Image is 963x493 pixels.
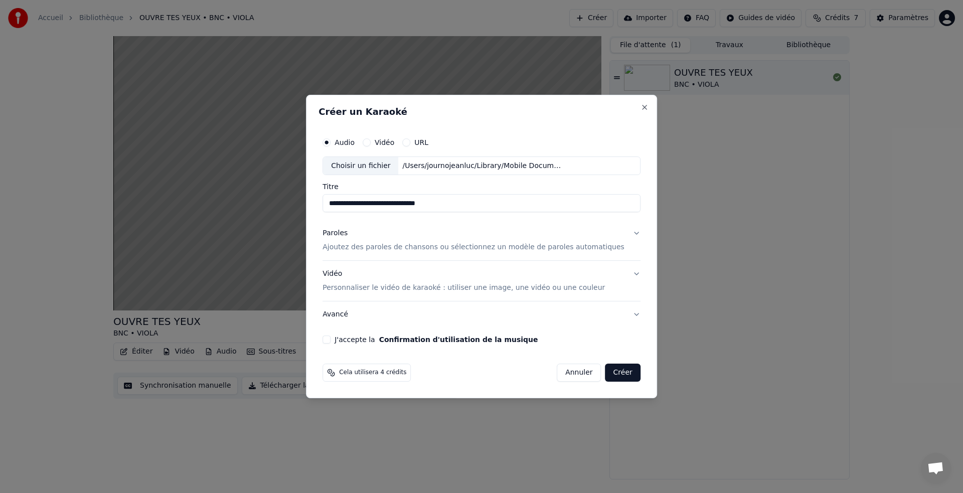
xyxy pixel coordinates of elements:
[323,184,640,191] label: Titre
[323,221,640,261] button: ParolesAjoutez des paroles de chansons ou sélectionnez un modèle de paroles automatiques
[318,107,645,116] h2: Créer un Karaoké
[399,161,569,171] div: /Users/journojeanluc/Library/Mobile Documents/com~apple~CloudDocs/Downloads/BNC OUVRE TES YEUX 4 ...
[335,336,538,343] label: J'accepte la
[375,139,394,146] label: Vidéo
[323,229,348,239] div: Paroles
[323,269,605,293] div: Vidéo
[335,139,355,146] label: Audio
[339,369,406,377] span: Cela utilisera 4 crédits
[323,283,605,293] p: Personnaliser le vidéo de karaoké : utiliser une image, une vidéo ou une couleur
[557,364,601,382] button: Annuler
[323,261,640,301] button: VidéoPersonnaliser le vidéo de karaoké : utiliser une image, une vidéo ou une couleur
[379,336,538,343] button: J'accepte la
[605,364,640,382] button: Créer
[323,157,398,175] div: Choisir un fichier
[323,301,640,327] button: Avancé
[414,139,428,146] label: URL
[323,243,624,253] p: Ajoutez des paroles de chansons ou sélectionnez un modèle de paroles automatiques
